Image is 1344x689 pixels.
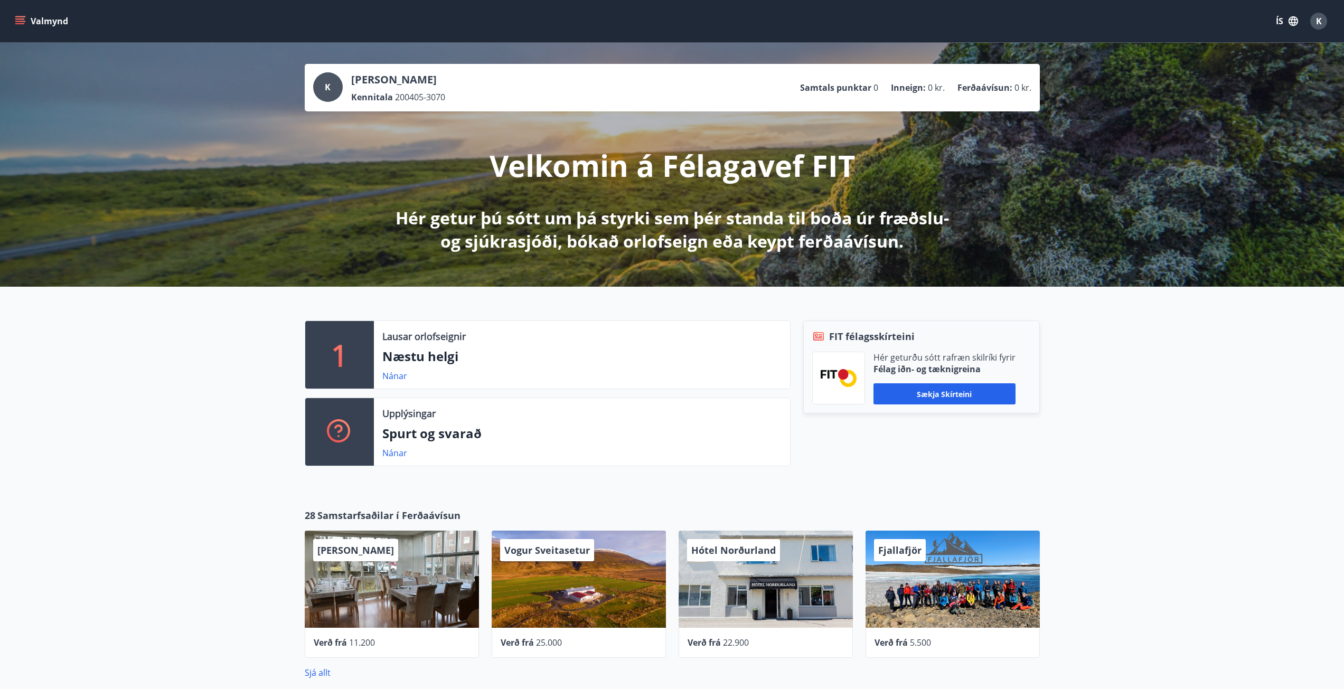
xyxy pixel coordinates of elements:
[395,91,445,103] span: 200405-3070
[1270,12,1304,31] button: ÍS
[382,407,436,420] p: Upplýsingar
[878,544,922,556] span: Fjallafjör
[314,637,347,648] span: Verð frá
[305,508,315,522] span: 28
[351,72,445,87] p: [PERSON_NAME]
[723,637,749,648] span: 22.900
[821,369,857,386] img: FPQVkF9lTnNbbaRSFyT17YYeljoOGk5m51IhT0bO.png
[1316,15,1322,27] span: K
[691,544,776,556] span: Hótel Norðurland
[873,363,1016,375] p: Félag iðn- og tæknigreina
[891,82,926,93] p: Inneign :
[873,82,878,93] span: 0
[351,91,393,103] p: Kennitala
[873,383,1016,404] button: Sækja skírteini
[325,81,331,93] span: K
[349,637,375,648] span: 11.200
[382,424,782,442] p: Spurt og svarað
[305,667,331,678] a: Sjá allt
[382,370,407,382] a: Nánar
[382,447,407,459] a: Nánar
[317,508,460,522] span: Samstarfsaðilar í Ferðaávísun
[490,145,855,185] p: Velkomin á Félagavef FIT
[829,329,915,343] span: FIT félagsskírteini
[393,206,951,253] p: Hér getur þú sótt um þá styrki sem þér standa til boða úr fræðslu- og sjúkrasjóði, bókað orlofsei...
[382,347,782,365] p: Næstu helgi
[317,544,394,556] span: [PERSON_NAME]
[957,82,1012,93] p: Ferðaávísun :
[382,329,466,343] p: Lausar orlofseignir
[13,12,72,31] button: menu
[1014,82,1031,93] span: 0 kr.
[910,637,931,648] span: 5.500
[1306,8,1331,34] button: K
[688,637,721,648] span: Verð frá
[536,637,562,648] span: 25.000
[504,544,590,556] span: Vogur Sveitasetur
[928,82,945,93] span: 0 kr.
[875,637,908,648] span: Verð frá
[331,335,348,375] p: 1
[501,637,534,648] span: Verð frá
[800,82,871,93] p: Samtals punktar
[873,352,1016,363] p: Hér geturðu sótt rafræn skilríki fyrir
